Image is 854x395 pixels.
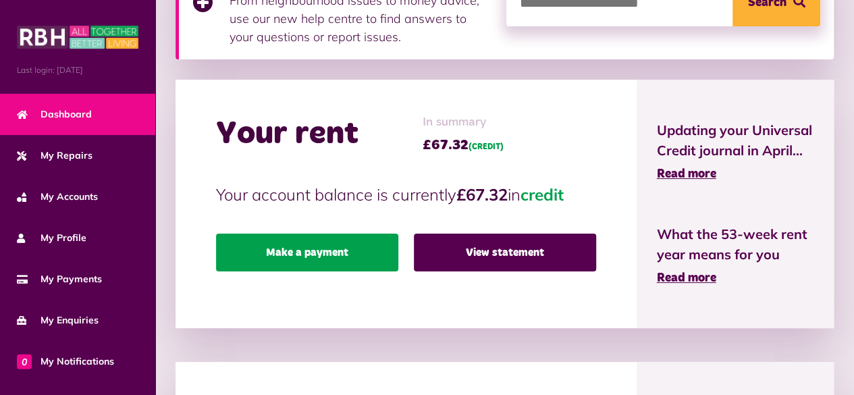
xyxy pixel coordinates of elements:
[17,24,138,51] img: MyRBH
[17,64,138,76] span: Last login: [DATE]
[423,135,504,155] span: £67.32
[657,224,814,265] span: What the 53-week rent year means for you
[657,272,716,284] span: Read more
[17,313,99,327] span: My Enquiries
[17,149,92,163] span: My Repairs
[17,354,114,369] span: My Notifications
[657,224,814,288] a: What the 53-week rent year means for you Read more
[521,184,564,205] span: credit
[216,182,596,207] p: Your account balance is currently in
[456,184,508,205] strong: £67.32
[216,115,358,154] h2: Your rent
[657,120,814,184] a: Updating your Universal Credit journal in April... Read more
[17,190,98,204] span: My Accounts
[657,168,716,180] span: Read more
[17,354,32,369] span: 0
[216,234,398,271] a: Make a payment
[17,272,102,286] span: My Payments
[414,234,596,271] a: View statement
[17,107,92,122] span: Dashboard
[17,231,86,245] span: My Profile
[657,120,814,161] span: Updating your Universal Credit journal in April...
[423,113,504,132] span: In summary
[469,143,504,151] span: (CREDIT)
